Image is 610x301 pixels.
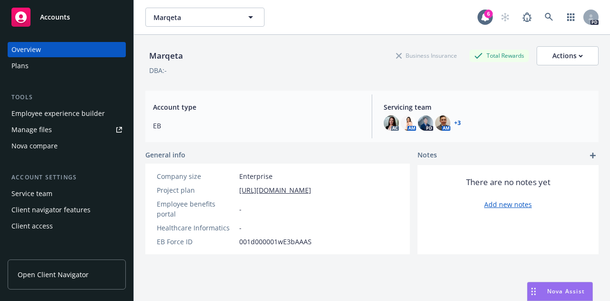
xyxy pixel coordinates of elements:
span: Enterprise [239,171,273,181]
span: 001d000001wE3bAAAS [239,237,312,247]
div: Business Insurance [391,50,462,62]
img: photo [418,115,433,131]
span: EB [153,121,360,131]
div: Healthcare Informatics [157,223,235,233]
a: Employee experience builder [8,106,126,121]
span: - [239,223,242,233]
span: General info [145,150,185,160]
button: Actions [537,46,599,65]
a: Start snowing [496,8,515,27]
div: Company size [157,171,235,181]
a: Accounts [8,4,126,31]
div: Project plan [157,185,235,195]
div: Tools [8,93,126,102]
div: Employee benefits portal [157,199,235,219]
span: Notes [417,150,437,161]
a: Search [539,8,559,27]
div: Marqeta [145,50,187,62]
a: Report a Bug [518,8,537,27]
div: Client access [11,218,53,234]
div: Total Rewards [469,50,529,62]
div: Nova compare [11,138,58,154]
a: Manage files [8,122,126,137]
img: photo [401,115,416,131]
div: Employee experience builder [11,106,105,121]
div: Account settings [8,173,126,182]
span: Nova Assist [547,287,585,295]
a: Plans [8,58,126,73]
div: Overview [11,42,41,57]
div: Actions [552,47,583,65]
div: Plans [11,58,29,73]
span: Marqeta [153,12,236,22]
button: Nova Assist [527,282,593,301]
div: Drag to move [528,282,539,301]
span: Servicing team [384,102,591,112]
span: Accounts [40,13,70,21]
img: photo [384,115,399,131]
img: photo [435,115,450,131]
div: 6 [484,10,493,18]
div: DBA: - [149,65,167,75]
div: Service team [11,186,52,201]
a: Client access [8,218,126,234]
a: Overview [8,42,126,57]
a: [URL][DOMAIN_NAME] [239,185,311,195]
a: add [587,150,599,161]
span: There are no notes yet [466,176,550,188]
a: +3 [454,120,461,126]
a: Client navigator features [8,202,126,218]
div: EB Force ID [157,237,235,247]
div: Client navigator features [11,202,91,218]
button: Marqeta [145,8,264,27]
a: Switch app [561,8,580,27]
span: Open Client Navigator [18,270,89,280]
span: - [239,204,242,214]
a: Nova compare [8,138,126,154]
a: Add new notes [484,199,532,209]
span: Account type [153,102,360,112]
a: Service team [8,186,126,201]
div: Manage files [11,122,52,137]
